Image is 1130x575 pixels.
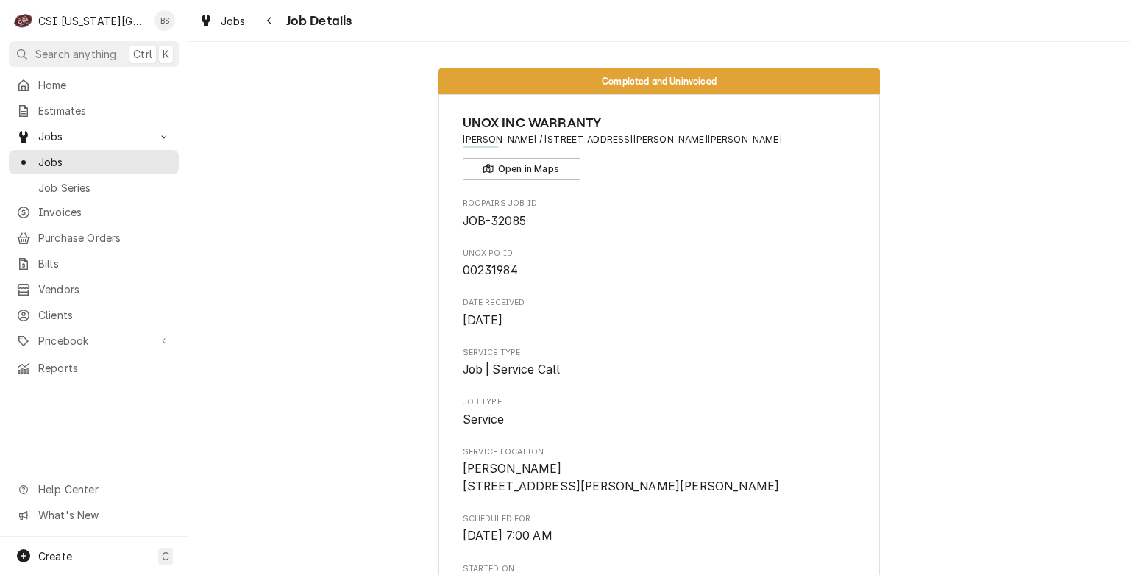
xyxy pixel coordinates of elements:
[463,529,552,543] span: [DATE] 7:00 AM
[38,129,149,144] span: Jobs
[9,176,179,200] a: Job Series
[9,277,179,301] a: Vendors
[463,312,856,329] span: Date Received
[282,11,352,31] span: Job Details
[463,158,580,180] button: Open in Maps
[463,263,518,277] span: 00231984
[38,550,72,562] span: Create
[9,124,179,149] a: Go to Jobs
[163,46,169,62] span: K
[463,198,856,210] span: Roopairs Job ID
[9,356,179,380] a: Reports
[154,10,175,31] div: Brent Seaba's Avatar
[438,68,880,94] div: Status
[133,46,152,62] span: Ctrl
[463,214,526,228] span: JOB-32085
[463,513,856,545] div: Scheduled For
[463,563,856,575] span: Started On
[38,507,170,523] span: What's New
[463,446,856,496] div: Service Location
[9,251,179,276] a: Bills
[9,150,179,174] a: Jobs
[463,248,856,279] div: Unox PO ID
[38,307,171,323] span: Clients
[38,360,171,376] span: Reports
[463,462,780,493] span: [PERSON_NAME] [STREET_ADDRESS][PERSON_NAME][PERSON_NAME]
[463,213,856,230] span: Roopairs Job ID
[9,200,179,224] a: Invoices
[463,347,856,379] div: Service Type
[463,527,856,545] span: Scheduled For
[9,73,179,97] a: Home
[463,362,561,376] span: Job | Service Call
[38,103,171,118] span: Estimates
[9,41,179,67] button: Search anythingCtrlK
[221,13,246,29] span: Jobs
[38,204,171,220] span: Invoices
[9,477,179,501] a: Go to Help Center
[602,76,717,86] span: Completed and Uninvoiced
[9,99,179,123] a: Estimates
[38,256,171,271] span: Bills
[38,154,171,170] span: Jobs
[38,333,149,349] span: Pricebook
[463,396,856,428] div: Job Type
[13,10,34,31] div: CSI Kansas City's Avatar
[463,113,856,180] div: Client Information
[9,226,179,250] a: Purchase Orders
[463,248,856,260] span: Unox PO ID
[463,513,856,525] span: Scheduled For
[463,396,856,408] span: Job Type
[38,13,146,29] div: CSI [US_STATE][GEOGRAPHIC_DATA]
[463,313,503,327] span: [DATE]
[193,9,252,33] a: Jobs
[463,411,856,429] span: Job Type
[9,303,179,327] a: Clients
[38,230,171,246] span: Purchase Orders
[13,10,34,31] div: C
[463,113,856,133] span: Name
[463,198,856,229] div: Roopairs Job ID
[463,297,856,329] div: Date Received
[154,10,175,31] div: BS
[9,329,179,353] a: Go to Pricebook
[463,361,856,379] span: Service Type
[35,46,116,62] span: Search anything
[38,282,171,297] span: Vendors
[463,297,856,309] span: Date Received
[9,503,179,527] a: Go to What's New
[38,180,171,196] span: Job Series
[463,262,856,279] span: Unox PO ID
[38,482,170,497] span: Help Center
[463,133,856,146] span: Address
[162,549,169,564] span: C
[463,460,856,495] span: Service Location
[463,413,505,426] span: Service
[38,77,171,93] span: Home
[258,9,282,32] button: Navigate back
[463,446,856,458] span: Service Location
[463,347,856,359] span: Service Type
